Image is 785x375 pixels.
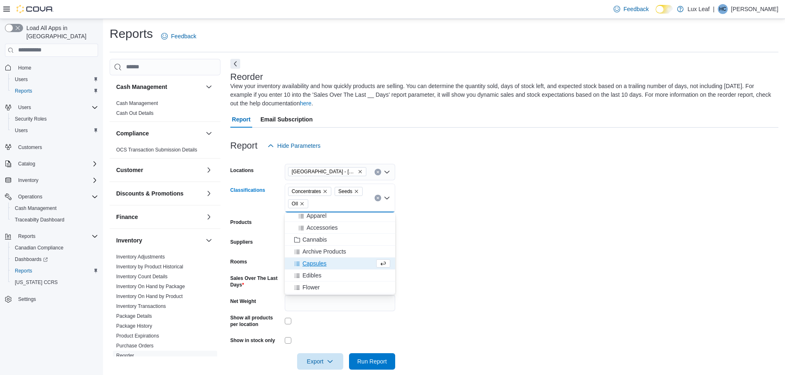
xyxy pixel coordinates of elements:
[116,313,152,319] span: Package Details
[116,213,202,221] button: Finance
[110,252,220,374] div: Inventory
[15,116,47,122] span: Security Roles
[375,195,381,201] button: Clear input
[12,86,98,96] span: Reports
[116,323,152,329] a: Package History
[16,5,54,13] img: Cova
[719,4,726,14] span: HC
[204,82,214,92] button: Cash Management
[8,265,101,277] button: Reports
[2,293,101,305] button: Settings
[264,137,324,154] button: Hide Parameters
[116,264,183,270] a: Inventory by Product Historical
[18,233,35,240] span: Reports
[8,125,101,136] button: Users
[358,169,363,174] button: Remove Calgary - Taradale from selection in this group
[18,65,31,71] span: Home
[8,74,101,85] button: Users
[232,111,251,128] span: Report
[116,353,134,359] a: Reorder
[15,102,98,112] span: Users
[116,274,168,280] a: Inventory Count Details
[116,129,202,137] button: Compliance
[15,268,32,274] span: Reports
[12,75,98,84] span: Users
[116,166,202,174] button: Customer
[204,165,214,175] button: Customer
[18,104,31,111] span: Users
[15,88,32,94] span: Reports
[116,342,154,349] span: Purchase Orders
[285,258,395,270] button: Capsules
[12,75,31,84] a: Users
[384,195,390,201] button: Close list of options
[18,161,35,167] span: Catalog
[230,239,253,245] label: Suppliers
[302,235,327,244] span: Cannabis
[230,72,263,82] h3: Reorder
[15,217,64,223] span: Traceabilty Dashboard
[15,192,98,202] span: Operations
[116,147,197,153] a: OCS Transaction Submission Details
[713,4,715,14] p: |
[12,203,60,213] a: Cash Management
[116,236,202,245] button: Inventory
[8,203,101,214] button: Cash Management
[15,231,98,241] span: Reports
[302,353,338,370] span: Export
[357,357,387,366] span: Run Report
[12,215,98,225] span: Traceabilty Dashboard
[12,243,67,253] a: Canadian Compliance
[335,187,363,196] span: Seeds
[116,100,158,106] a: Cash Management
[116,236,142,245] h3: Inventory
[12,114,98,124] span: Security Roles
[8,214,101,226] button: Traceabilty Dashboard
[116,110,154,116] span: Cash Out Details
[18,144,42,151] span: Customers
[15,76,28,83] span: Users
[158,28,199,44] a: Feedback
[15,159,98,169] span: Catalog
[12,266,35,276] a: Reports
[8,113,101,125] button: Security Roles
[12,114,50,124] a: Security Roles
[204,235,214,245] button: Inventory
[297,353,343,370] button: Export
[2,231,101,242] button: Reports
[15,63,35,73] a: Home
[623,5,649,13] span: Feedback
[288,199,308,208] span: OIl
[116,284,185,289] a: Inventory On Hand by Package
[116,110,154,116] a: Cash Out Details
[8,254,101,265] a: Dashboards
[12,203,98,213] span: Cash Management
[15,102,34,112] button: Users
[2,62,101,74] button: Home
[12,126,98,135] span: Users
[302,271,321,280] span: Edibles
[12,254,51,264] a: Dashboards
[338,187,352,196] span: Seeds
[116,100,158,107] span: Cash Management
[5,58,98,327] nav: Complex example
[15,256,48,263] span: Dashboards
[354,189,359,194] button: Remove Seeds from selection in this group
[110,145,220,158] div: Compliance
[116,303,166,310] span: Inventory Transactions
[116,254,165,260] span: Inventory Adjustments
[12,277,61,287] a: [US_STATE] CCRS
[204,189,214,198] button: Discounts & Promotions
[285,79,395,365] div: Choose from the following options
[18,193,42,200] span: Operations
[116,313,152,319] a: Package Details
[688,4,710,14] p: Lux Leaf
[300,201,305,206] button: Remove OIl from selection in this group
[288,187,331,196] span: Concentrates
[116,293,183,299] a: Inventory On Hand by Product
[18,177,38,184] span: Inventory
